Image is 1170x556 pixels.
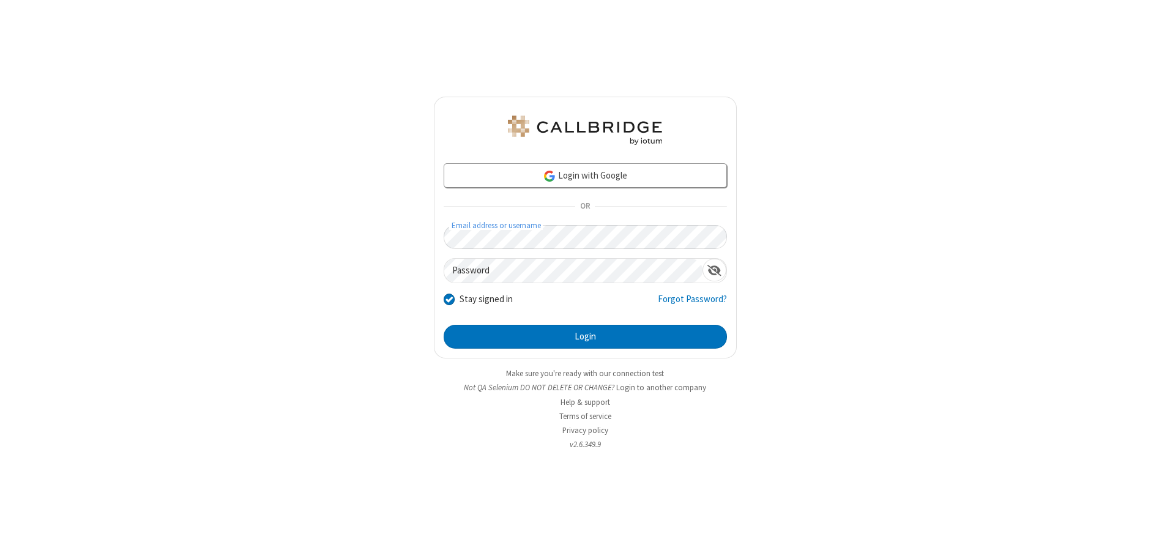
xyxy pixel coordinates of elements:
a: Make sure you're ready with our connection test [506,368,664,379]
button: Login to another company [616,382,706,393]
label: Stay signed in [460,292,513,306]
li: v2.6.349.9 [434,439,737,450]
button: Login [444,325,727,349]
img: QA Selenium DO NOT DELETE OR CHANGE [505,116,665,145]
a: Help & support [561,397,610,407]
a: Terms of service [559,411,611,421]
input: Password [444,259,702,283]
a: Forgot Password? [658,292,727,316]
img: google-icon.png [543,169,556,183]
span: OR [575,198,595,215]
div: Show password [702,259,726,281]
a: Privacy policy [562,425,608,436]
a: Login with Google [444,163,727,188]
li: Not QA Selenium DO NOT DELETE OR CHANGE? [434,382,737,393]
input: Email address or username [444,225,727,249]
